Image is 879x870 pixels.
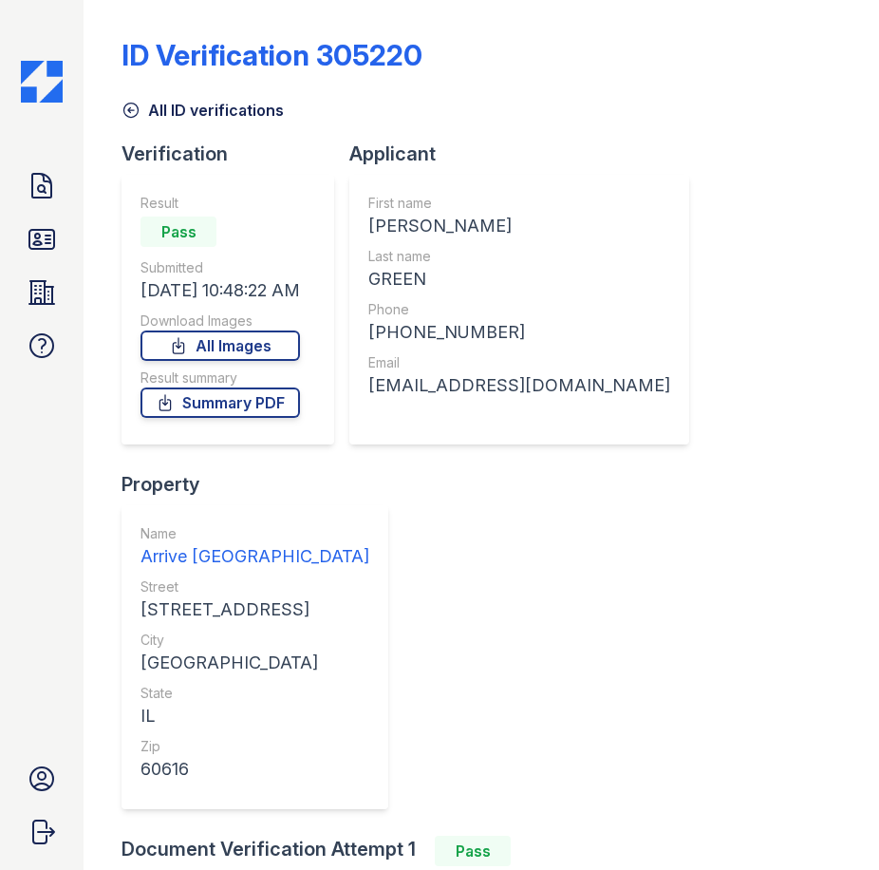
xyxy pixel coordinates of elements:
div: Property [122,471,403,498]
div: 60616 [140,756,369,783]
div: GREEN [368,266,670,293]
div: Zip [140,737,369,756]
div: [PHONE_NUMBER] [368,319,670,346]
iframe: chat widget [799,794,860,851]
div: Pass [435,836,511,866]
div: Submitted [140,258,300,277]
div: [STREET_ADDRESS] [140,596,369,623]
div: [DATE] 10:48:22 AM [140,277,300,304]
div: Arrive [GEOGRAPHIC_DATA] [140,543,369,570]
div: Result summary [140,369,300,388]
div: Applicant [349,141,704,167]
div: [GEOGRAPHIC_DATA] [140,650,369,676]
div: Verification [122,141,349,167]
div: State [140,684,369,703]
div: Pass [140,217,216,247]
div: Name [140,524,369,543]
a: Summary PDF [140,388,300,418]
div: Last name [368,247,670,266]
div: First name [368,194,670,213]
div: ID Verification 305220 [122,38,422,72]
div: [EMAIL_ADDRESS][DOMAIN_NAME] [368,372,670,399]
div: City [140,631,369,650]
a: All Images [140,331,300,361]
div: Street [140,577,369,596]
div: Download Images [140,312,300,331]
div: Phone [368,300,670,319]
div: Email [368,353,670,372]
a: All ID verifications [122,99,284,122]
a: Name Arrive [GEOGRAPHIC_DATA] [140,524,369,570]
div: [PERSON_NAME] [368,213,670,239]
div: IL [140,703,369,729]
img: CE_Icon_Blue-c292c112584629df590d857e76928e9f676e5b41ef8f769ba2f05ee15b207248.png [21,61,63,103]
div: Result [140,194,300,213]
div: Document Verification Attempt 1 [122,836,841,866]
